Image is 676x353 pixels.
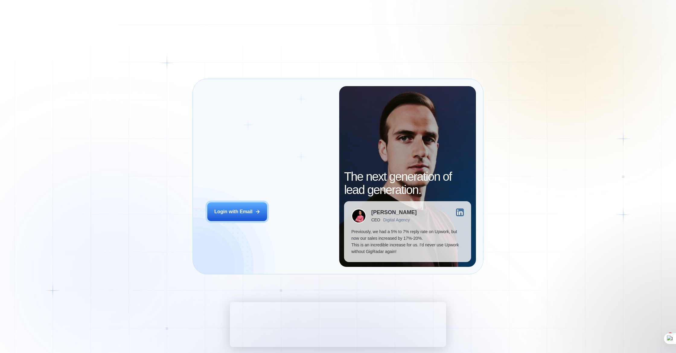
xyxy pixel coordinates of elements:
[230,302,446,347] iframe: Survey by Vadym from GigRadar.io
[371,210,417,215] div: [PERSON_NAME]
[655,333,670,347] iframe: Intercom live chat
[383,217,410,222] div: Digital Agency
[371,217,380,222] div: CEO
[668,333,673,337] span: 4
[214,208,253,215] div: Login with Email
[351,228,464,255] p: Previously, we had a 5% to 7% reply rate on Upwork, but now our sales increased by 17%-20%. This ...
[344,170,471,196] h2: The next generation of lead generation.
[207,202,267,221] button: Login with Email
